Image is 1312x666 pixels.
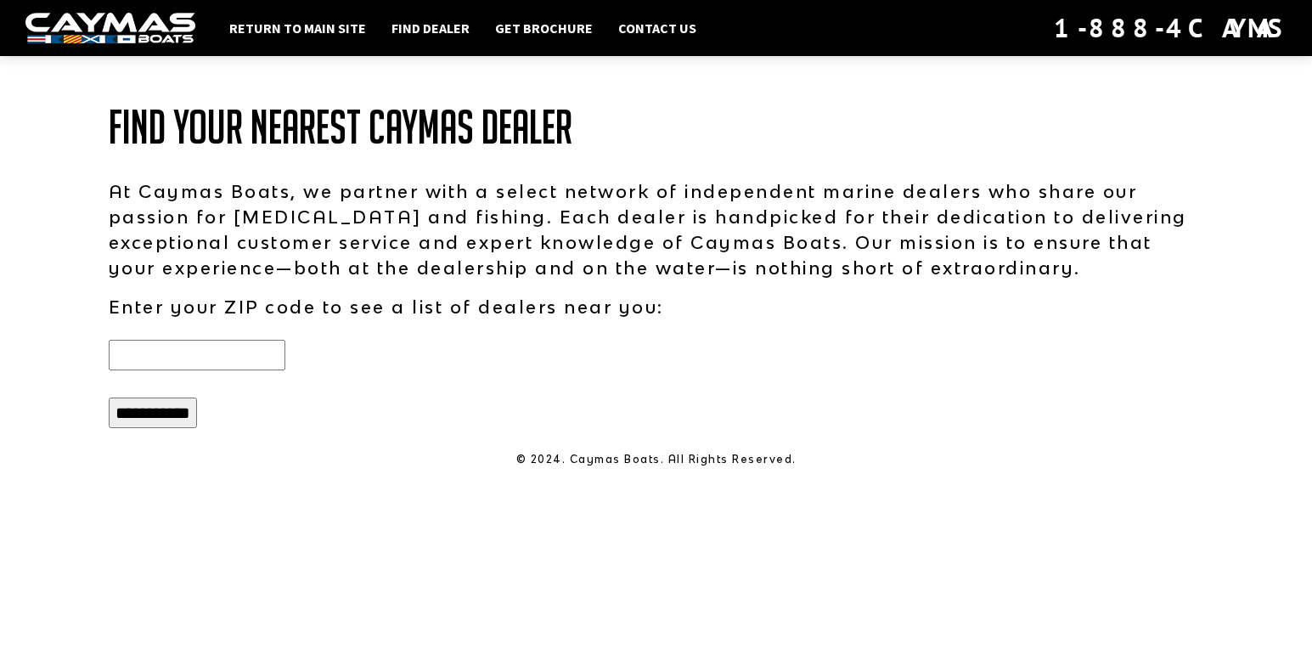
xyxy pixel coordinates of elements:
p: Enter your ZIP code to see a list of dealers near you: [109,294,1204,319]
p: © 2024. Caymas Boats. All Rights Reserved. [109,452,1204,467]
img: white-logo-c9c8dbefe5ff5ceceb0f0178aa75bf4bb51f6bca0971e226c86eb53dfe498488.png [25,13,195,44]
h1: Find Your Nearest Caymas Dealer [109,102,1204,153]
a: Get Brochure [487,17,601,39]
a: Find Dealer [383,17,478,39]
p: At Caymas Boats, we partner with a select network of independent marine dealers who share our pas... [109,178,1204,280]
div: 1-888-4CAYMAS [1054,9,1287,47]
a: Contact Us [610,17,705,39]
a: Return to main site [221,17,374,39]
